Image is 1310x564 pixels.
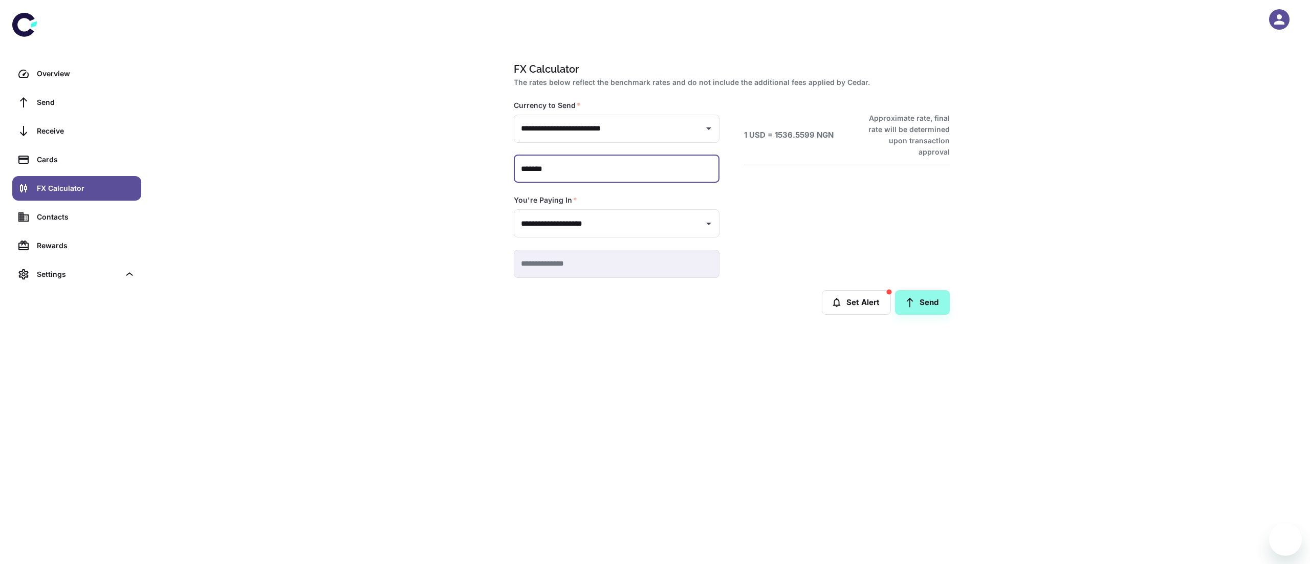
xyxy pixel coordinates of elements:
[1269,523,1302,556] iframe: Button to launch messaging window
[37,125,135,137] div: Receive
[822,290,891,315] button: Set Alert
[37,269,120,280] div: Settings
[12,233,141,258] a: Rewards
[12,119,141,143] a: Receive
[514,195,577,205] label: You're Paying In
[702,121,716,136] button: Open
[12,61,141,86] a: Overview
[37,97,135,108] div: Send
[37,211,135,223] div: Contacts
[12,205,141,229] a: Contacts
[12,90,141,115] a: Send
[857,113,950,158] h6: Approximate rate, final rate will be determined upon transaction approval
[744,129,834,141] h6: 1 USD = 1536.5599 NGN
[12,176,141,201] a: FX Calculator
[37,154,135,165] div: Cards
[514,100,581,111] label: Currency to Send
[895,290,950,315] a: Send
[514,61,946,77] h1: FX Calculator
[37,183,135,194] div: FX Calculator
[12,147,141,172] a: Cards
[37,68,135,79] div: Overview
[37,240,135,251] div: Rewards
[702,216,716,231] button: Open
[12,262,141,287] div: Settings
